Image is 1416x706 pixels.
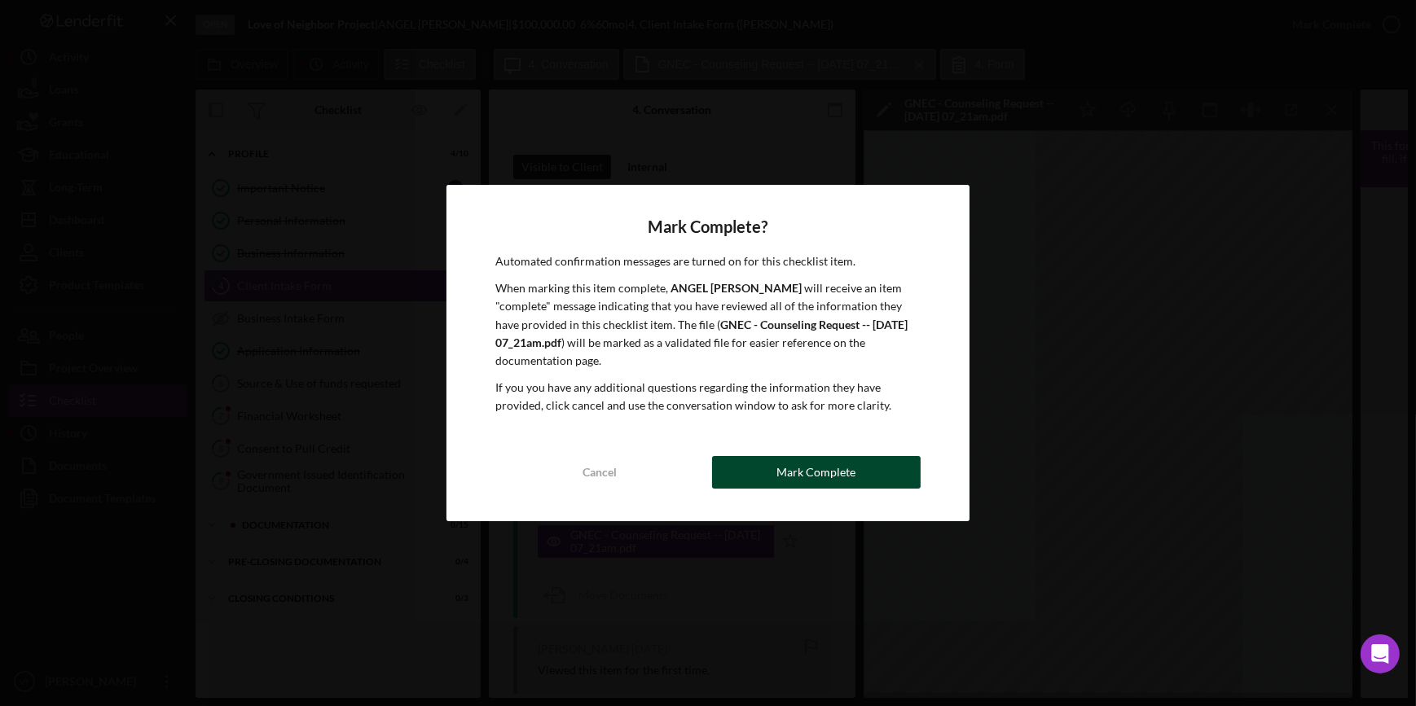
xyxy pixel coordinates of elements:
p: When marking this item complete, will receive an item "complete" message indicating that you have... [495,279,920,371]
button: Cancel [495,456,704,489]
p: Automated confirmation messages are turned on for this checklist item. [495,252,920,270]
p: If you you have any additional questions regarding the information they have provided, click canc... [495,379,920,415]
div: Open Intercom Messenger [1361,634,1400,673]
b: ANGEL [PERSON_NAME] [671,281,802,295]
button: Mark Complete [712,456,921,489]
div: Mark Complete [776,456,855,489]
div: Cancel [583,456,617,489]
h4: Mark Complete? [495,217,920,236]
